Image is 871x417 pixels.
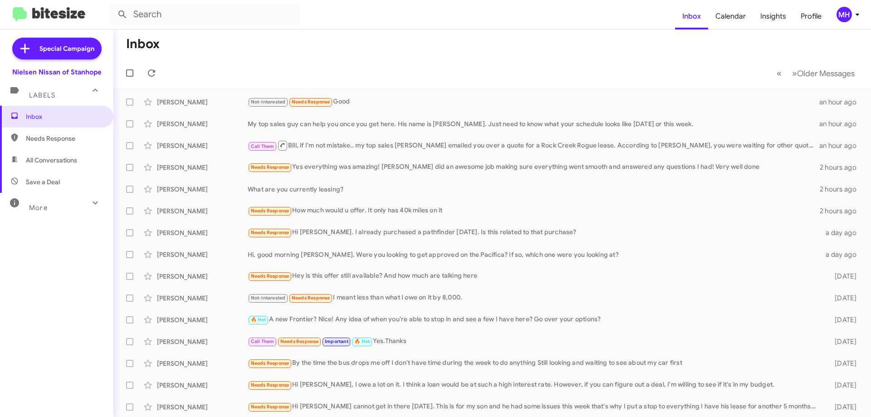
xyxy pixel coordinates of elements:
[157,141,248,150] div: [PERSON_NAME]
[248,271,820,281] div: Hey is this offer still available? And how much are talking here
[248,336,820,347] div: Yes.Thanks
[837,7,852,22] div: MH
[248,140,819,151] div: Bill, if I'm not mistake.. my top sales [PERSON_NAME] emailed you over a quote for a Rock Creek R...
[251,360,289,366] span: Needs Response
[157,98,248,107] div: [PERSON_NAME]
[820,206,864,216] div: 2 hours ago
[820,402,864,412] div: [DATE]
[251,143,274,149] span: Call Them
[248,402,820,412] div: Hi [PERSON_NAME] cannot get in there [DATE]. This is for my son and he had some issues this week ...
[771,64,787,83] button: Previous
[820,228,864,237] div: a day ago
[820,381,864,390] div: [DATE]
[280,339,319,344] span: Needs Response
[157,359,248,368] div: [PERSON_NAME]
[820,315,864,324] div: [DATE]
[819,98,864,107] div: an hour ago
[787,64,860,83] button: Next
[26,112,103,121] span: Inbox
[157,250,248,259] div: [PERSON_NAME]
[708,3,753,29] a: Calendar
[820,272,864,281] div: [DATE]
[819,119,864,128] div: an hour ago
[251,230,289,235] span: Needs Response
[675,3,708,29] a: Inbox
[29,204,48,212] span: More
[772,64,860,83] nav: Page navigation example
[126,37,160,51] h1: Inbox
[251,382,289,388] span: Needs Response
[248,119,819,128] div: My top sales guy can help you once you get here. His name is [PERSON_NAME]. Just need to know wha...
[819,141,864,150] div: an hour ago
[12,68,102,77] div: Nielsen Nissan of Stanhope
[820,337,864,346] div: [DATE]
[157,119,248,128] div: [PERSON_NAME]
[26,134,103,143] span: Needs Response
[251,99,286,105] span: Not-Interested
[820,163,864,172] div: 2 hours ago
[157,315,248,324] div: [PERSON_NAME]
[248,185,820,194] div: What are you currently leasing?
[26,177,60,186] span: Save a Deal
[354,339,370,344] span: 🔥 Hot
[251,339,274,344] span: Call Them
[777,68,782,79] span: «
[793,3,829,29] a: Profile
[157,163,248,172] div: [PERSON_NAME]
[39,44,94,53] span: Special Campaign
[325,339,348,344] span: Important
[753,3,793,29] a: Insights
[157,381,248,390] div: [PERSON_NAME]
[829,7,861,22] button: MH
[251,404,289,410] span: Needs Response
[248,358,820,368] div: By the time the bus drops me off I don't have time during the week to do anything Still looking a...
[157,228,248,237] div: [PERSON_NAME]
[26,156,77,165] span: All Conversations
[12,38,102,59] a: Special Campaign
[248,206,820,216] div: How much would u offer. It only has 40k miles on it
[157,294,248,303] div: [PERSON_NAME]
[157,272,248,281] div: [PERSON_NAME]
[292,295,330,301] span: Needs Response
[251,273,289,279] span: Needs Response
[292,99,330,105] span: Needs Response
[248,380,820,390] div: Hi [PERSON_NAME], I owe a lot on it. I think a loan would be at such a high interest rate. Howeve...
[157,402,248,412] div: [PERSON_NAME]
[110,4,300,25] input: Search
[251,317,266,323] span: 🔥 Hot
[251,208,289,214] span: Needs Response
[248,250,820,259] div: Hi, good morning [PERSON_NAME]. Were you looking to get approved on the Pacifica? If so, which on...
[792,68,797,79] span: »
[248,227,820,238] div: Hi [PERSON_NAME]. I already purchased a pathfinder [DATE]. Is this related to that purchase?
[820,359,864,368] div: [DATE]
[157,206,248,216] div: [PERSON_NAME]
[157,185,248,194] div: [PERSON_NAME]
[248,293,820,303] div: I meant less than what I owe on it by 8,000.
[820,250,864,259] div: a day ago
[251,295,286,301] span: Not-Interested
[157,337,248,346] div: [PERSON_NAME]
[248,162,820,172] div: Yes everything was amazing! [PERSON_NAME] did an awesome job making sure everything went smooth a...
[248,97,819,107] div: Good
[797,69,855,78] span: Older Messages
[251,164,289,170] span: Needs Response
[248,314,820,325] div: A new Frontier? Nice! Any idea of when you're able to stop in and see a few I have here? Go over ...
[820,294,864,303] div: [DATE]
[29,91,55,99] span: Labels
[820,185,864,194] div: 2 hours ago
